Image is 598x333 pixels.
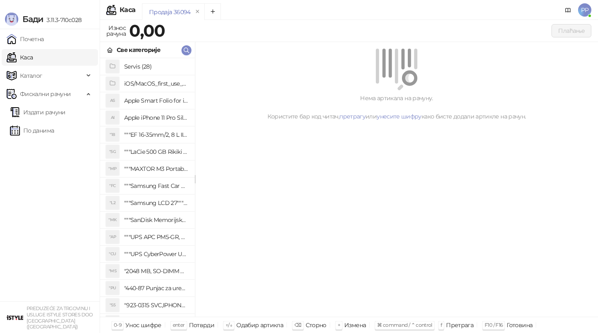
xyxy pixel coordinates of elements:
[7,31,44,47] a: Почетна
[124,247,188,261] h4: """UPS CyberPower UT650EG, 650VA/360W , line-int., s_uko, desktop"""
[124,316,188,329] h4: "923-0448 SVC,IPHONE,TOURQUE DRIVER KIT .65KGF- CM Šrafciger "
[344,320,366,331] div: Измена
[125,320,162,331] div: Унос шифре
[106,230,119,244] div: "AP
[124,77,188,90] h4: iOS/MacOS_first_use_assistance (4)
[236,320,283,331] div: Одабир артикла
[106,281,119,295] div: "PU
[485,322,502,328] span: F10 / F16
[43,16,81,24] span: 3.11.3-710c028
[551,24,591,37] button: Плаћање
[124,264,188,278] h4: "2048 MB, SO-DIMM DDRII, 667 MHz, Napajanje 1,8 0,1 V, Latencija CL5"
[106,145,119,158] div: "5G
[192,8,203,15] button: remove
[124,213,188,227] h4: """SanDisk Memorijska kartica 256GB microSDXC sa SD adapterom SDSQXA1-256G-GN6MA - Extreme PLUS, ...
[339,113,365,120] a: претрагу
[106,213,119,227] div: "MK
[124,298,188,312] h4: "923-0315 SVC,IPHONE 5/5S BATTERY REMOVAL TRAY Držač za iPhone sa kojim se otvara display
[124,281,188,295] h4: "440-87 Punjac za uredjaje sa micro USB portom 4/1, Stand."
[189,320,215,331] div: Потврди
[22,14,43,24] span: Бади
[306,320,326,331] div: Сторно
[106,179,119,192] div: "FC
[377,322,432,328] span: ⌘ command / ⌃ control
[225,322,232,328] span: ↑/↓
[117,45,160,54] div: Све категорије
[377,113,422,120] a: унесите шифру
[20,67,42,84] span: Каталог
[106,94,119,107] div: AS
[120,7,135,13] div: Каса
[106,196,119,210] div: "L2
[106,264,119,278] div: "MS
[7,309,23,326] img: 64x64-companyLogo-77b92cf4-9946-4f36-9751-bf7bb5fd2c7d.png
[27,306,93,330] small: PREDUZEĆE ZA TRGOVINU I USLUGE ISTYLE STORES DOO [GEOGRAPHIC_DATA] ([GEOGRAPHIC_DATA])
[205,94,588,121] div: Нема артикала на рачуну. Користите бар код читач, или како бисте додали артикле на рачун.
[10,104,66,121] a: Издати рачуни
[106,128,119,141] div: "18
[124,60,188,73] h4: Servis (28)
[173,322,185,328] span: enter
[114,322,121,328] span: 0-9
[507,320,532,331] div: Готовина
[294,322,301,328] span: ⌫
[441,322,442,328] span: f
[124,94,188,107] h4: Apple Smart Folio for iPad mini (A17 Pro) - Sage
[561,3,575,17] a: Документација
[124,145,188,158] h4: """LaCie 500 GB Rikiki USB 3.0 / Ultra Compact & Resistant aluminum / USB 3.0 / 2.5"""""""
[106,247,119,261] div: "CU
[124,230,188,244] h4: """UPS APC PM5-GR, Essential Surge Arrest,5 utic_nica"""
[124,128,188,141] h4: """EF 16-35mm/2, 8 L III USM"""
[105,22,127,39] div: Износ рачуна
[106,316,119,329] div: "SD
[10,122,54,139] a: По данима
[204,3,221,20] button: Add tab
[149,7,191,17] div: Продаја 36094
[124,196,188,210] h4: """Samsung LCD 27"""" C27F390FHUXEN"""
[124,179,188,192] h4: """Samsung Fast Car Charge Adapter, brzi auto punja_, boja crna"""
[20,86,71,102] span: Фискални рачуни
[106,111,119,124] div: AI
[106,298,119,312] div: "S5
[124,162,188,175] h4: """MAXTOR M3 Portable 2TB 2.5"""" crni eksterni hard disk HX-M201TCB/GM"""
[106,162,119,175] div: "MP
[446,320,473,331] div: Претрага
[7,49,33,66] a: Каса
[5,12,18,26] img: Logo
[129,20,165,41] strong: 0,00
[124,111,188,124] h4: Apple iPhone 11 Pro Silicone Case - Black
[338,322,340,328] span: +
[578,3,591,17] span: PP
[100,58,195,317] div: grid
